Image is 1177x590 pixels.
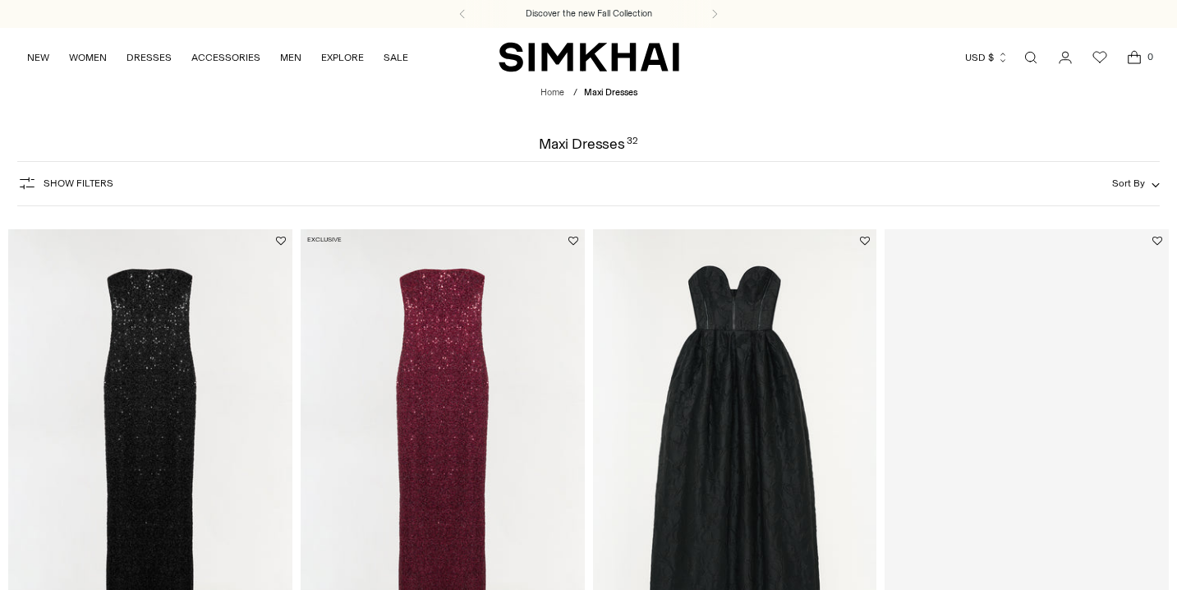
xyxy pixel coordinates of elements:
nav: breadcrumbs [540,86,637,100]
span: Show Filters [44,177,113,189]
button: Add to Wishlist [860,236,870,246]
div: 32 [627,136,638,151]
span: Maxi Dresses [584,87,637,98]
a: NEW [27,39,49,76]
a: Open cart modal [1118,41,1151,74]
a: WOMEN [69,39,107,76]
a: ACCESSORIES [191,39,260,76]
a: Open search modal [1014,41,1047,74]
iframe: Sign Up via Text for Offers [13,528,165,577]
button: Add to Wishlist [1152,236,1162,246]
a: EXPLORE [321,39,364,76]
a: Discover the new Fall Collection [526,7,652,21]
a: MEN [280,39,301,76]
span: 0 [1143,49,1157,64]
a: SALE [384,39,408,76]
span: Sort By [1112,177,1145,189]
button: Sort By [1112,174,1160,192]
button: USD $ [965,39,1009,76]
div: / [573,86,577,100]
h1: Maxi Dresses [539,136,638,151]
a: Wishlist [1083,41,1116,74]
a: SIMKHAI [499,41,679,73]
button: Add to Wishlist [568,236,578,246]
a: Go to the account page [1049,41,1082,74]
a: DRESSES [126,39,172,76]
button: Add to Wishlist [276,236,286,246]
a: Home [540,87,564,98]
button: Show Filters [17,170,113,196]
